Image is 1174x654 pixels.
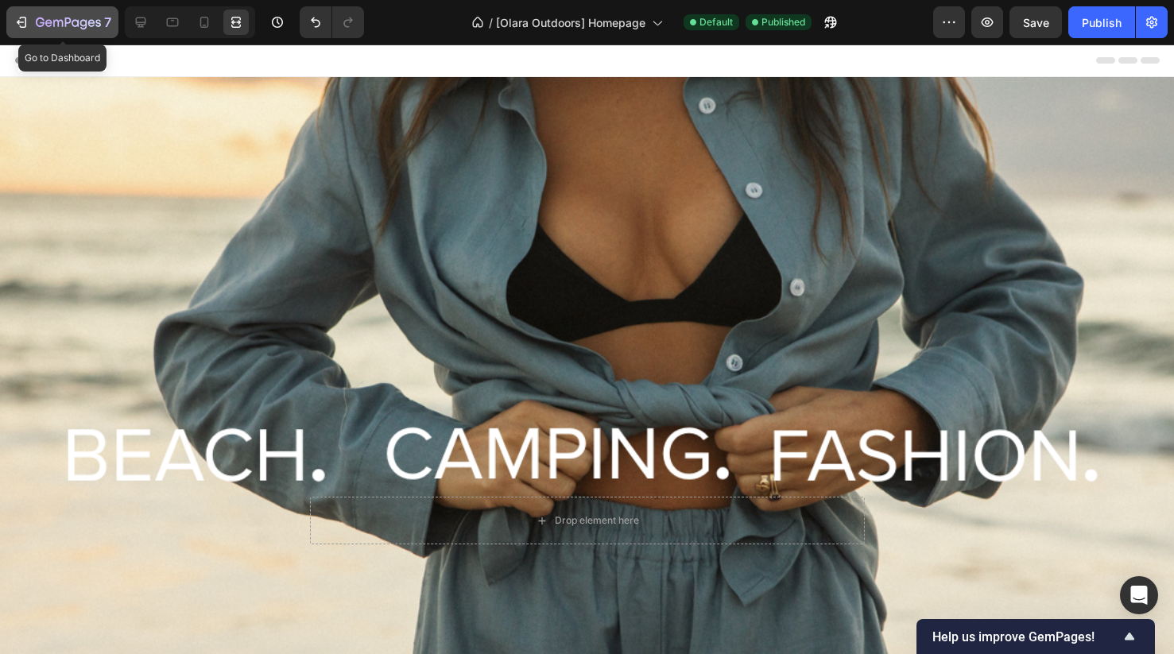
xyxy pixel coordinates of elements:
[932,629,1120,644] span: Help us improve GemPages!
[1009,6,1062,38] button: Save
[1068,6,1135,38] button: Publish
[6,6,118,38] button: 7
[932,627,1139,646] button: Show survey - Help us improve GemPages!
[1082,14,1122,31] div: Publish
[555,470,639,482] div: Drop element here
[300,6,364,38] div: Undo/Redo
[496,14,645,31] span: [Olara Outdoors] Homepage
[489,14,493,31] span: /
[761,15,805,29] span: Published
[104,13,111,32] p: 7
[1120,576,1158,614] div: Open Intercom Messenger
[699,15,733,29] span: Default
[1023,16,1049,29] span: Save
